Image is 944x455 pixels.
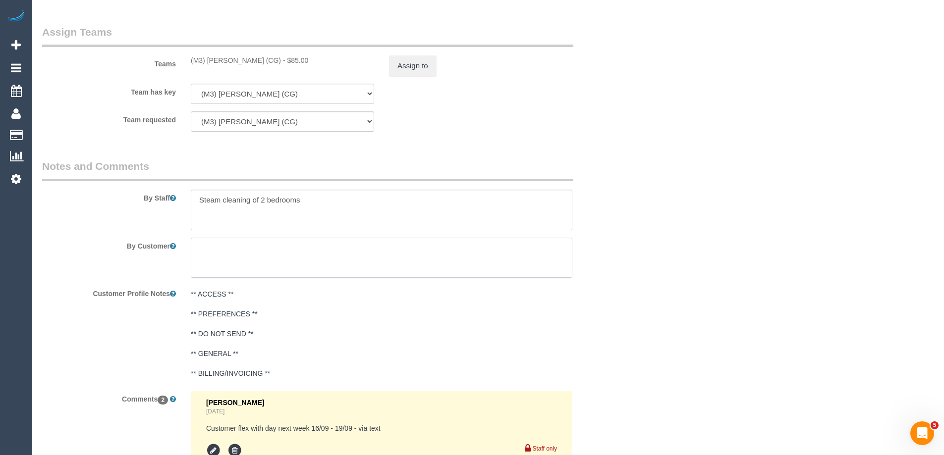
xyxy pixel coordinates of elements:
span: 2 [158,396,168,404]
small: Staff only [533,445,557,452]
pre: Customer flex with day next week 16/09 - 19/09 - via text [206,423,557,433]
div: 1 hour x $85.00/hour [191,55,374,65]
label: Teams [35,55,183,69]
label: By Staff [35,190,183,203]
img: Automaid Logo [6,10,26,24]
legend: Notes and Comments [42,159,573,181]
label: Team has key [35,84,183,97]
label: Team requested [35,111,183,125]
span: 5 [931,421,939,429]
legend: Assign Teams [42,25,573,47]
label: Comments [35,391,183,404]
label: By Customer [35,238,183,251]
iframe: Intercom live chat [910,421,934,445]
label: Customer Profile Notes [35,285,183,299]
span: [PERSON_NAME] [206,399,264,406]
a: [DATE] [206,408,224,415]
button: Assign to [389,55,437,76]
